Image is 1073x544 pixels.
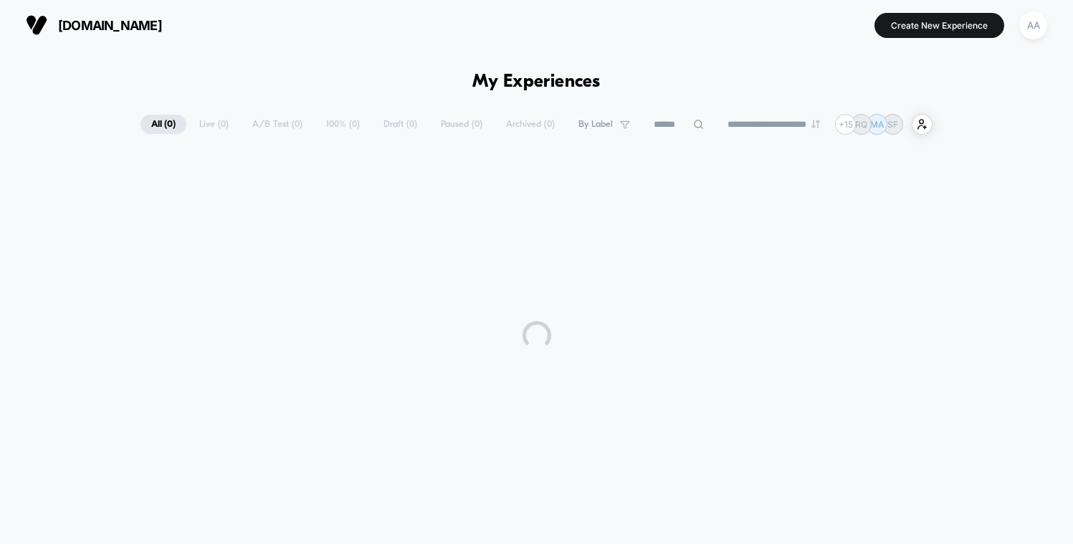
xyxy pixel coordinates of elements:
[58,18,162,33] span: [DOMAIN_NAME]
[874,13,1004,38] button: Create New Experience
[26,14,47,36] img: Visually logo
[578,119,613,130] span: By Label
[1015,11,1051,40] button: AA
[835,114,856,135] div: + 15
[472,72,601,92] h1: My Experiences
[1019,11,1047,39] div: AA
[855,119,867,130] p: RQ
[870,119,884,130] p: MA
[811,120,820,128] img: end
[140,115,186,134] span: All ( 0 )
[22,14,166,37] button: [DOMAIN_NAME]
[887,119,898,130] p: SF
